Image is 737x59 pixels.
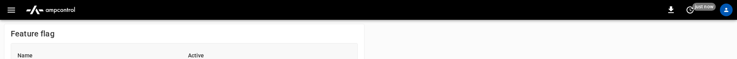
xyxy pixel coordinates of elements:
h6: Feature flag [11,27,358,40]
div: profile-icon [720,4,733,16]
button: set refresh interval [684,4,696,16]
span: just now [692,3,716,11]
img: ampcontrol.io logo [23,2,78,17]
